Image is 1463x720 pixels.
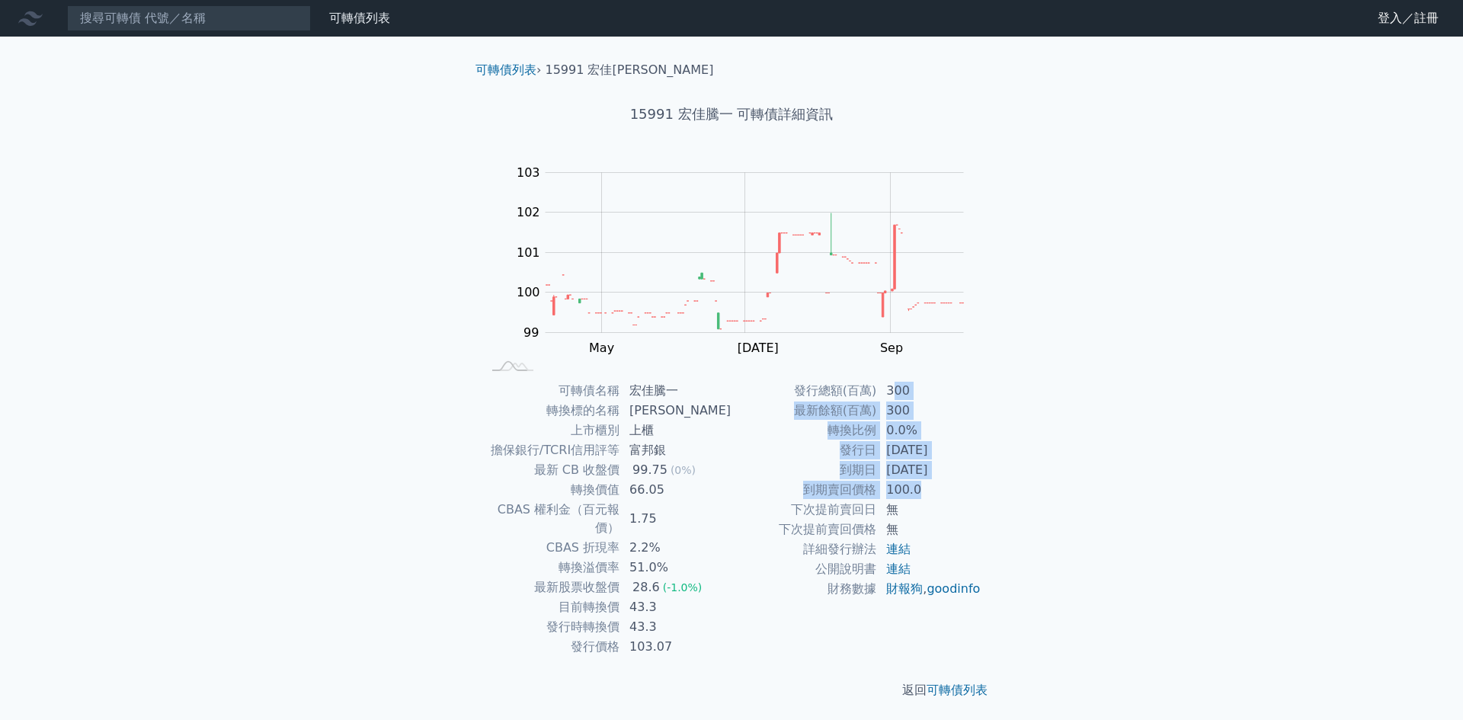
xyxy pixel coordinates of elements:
tspan: 101 [517,245,540,260]
a: 可轉債列表 [329,11,390,25]
td: 1.75 [620,500,731,538]
td: 43.3 [620,597,731,617]
td: 轉換標的名稱 [482,401,620,421]
g: Chart [499,165,987,355]
a: 可轉債列表 [475,62,536,77]
td: [DATE] [877,460,981,480]
td: [PERSON_NAME] [620,401,731,421]
span: (0%) [671,464,696,476]
input: 搜尋可轉債 代號／名稱 [67,5,311,31]
span: (-1.0%) [663,581,703,594]
td: 可轉債名稱 [482,381,620,401]
td: 公開說明書 [731,559,877,579]
td: 目前轉換價 [482,597,620,617]
tspan: Sep [880,341,903,355]
td: 詳細發行辦法 [731,539,877,559]
div: 28.6 [629,578,663,597]
td: 無 [877,500,981,520]
td: 100.0 [877,480,981,500]
td: 下次提前賣回價格 [731,520,877,539]
td: 宏佳騰一 [620,381,731,401]
td: 財務數據 [731,579,877,599]
td: 轉換比例 [731,421,877,440]
td: 發行價格 [482,637,620,657]
td: 2.2% [620,538,731,558]
a: 財報狗 [886,581,923,596]
a: goodinfo [927,581,980,596]
td: 上市櫃別 [482,421,620,440]
td: , [877,579,981,599]
tspan: 103 [517,165,540,180]
td: 0.0% [877,421,981,440]
li: › [475,61,541,79]
tspan: [DATE] [738,341,779,355]
td: 到期賣回價格 [731,480,877,500]
a: 登入／註冊 [1365,6,1451,30]
tspan: May [589,341,614,355]
td: 發行時轉換價 [482,617,620,637]
td: 擔保銀行/TCRI信用評等 [482,440,620,460]
tspan: 102 [517,205,540,219]
tspan: 100 [517,285,540,299]
td: 300 [877,381,981,401]
p: 返回 [463,681,1000,699]
td: 發行日 [731,440,877,460]
td: 43.3 [620,617,731,637]
td: 發行總額(百萬) [731,381,877,401]
td: 最新 CB 收盤價 [482,460,620,480]
li: 15991 宏佳[PERSON_NAME] [546,61,714,79]
td: 300 [877,401,981,421]
iframe: Chat Widget [1387,647,1463,720]
td: [DATE] [877,440,981,460]
td: 103.07 [620,637,731,657]
td: 最新股票收盤價 [482,578,620,597]
td: 51.0% [620,558,731,578]
div: 99.75 [629,461,671,479]
td: 到期日 [731,460,877,480]
td: 無 [877,520,981,539]
td: CBAS 權利金（百元報價） [482,500,620,538]
td: CBAS 折現率 [482,538,620,558]
a: 連結 [886,542,911,556]
td: 富邦銀 [620,440,731,460]
tspan: 99 [523,325,539,340]
td: 上櫃 [620,421,731,440]
td: 最新餘額(百萬) [731,401,877,421]
h1: 15991 宏佳騰一 可轉債詳細資訊 [463,104,1000,125]
td: 轉換價值 [482,480,620,500]
a: 可轉債列表 [927,683,988,697]
a: 連結 [886,562,911,576]
td: 轉換溢價率 [482,558,620,578]
div: 聊天小工具 [1387,647,1463,720]
td: 下次提前賣回日 [731,500,877,520]
td: 66.05 [620,480,731,500]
